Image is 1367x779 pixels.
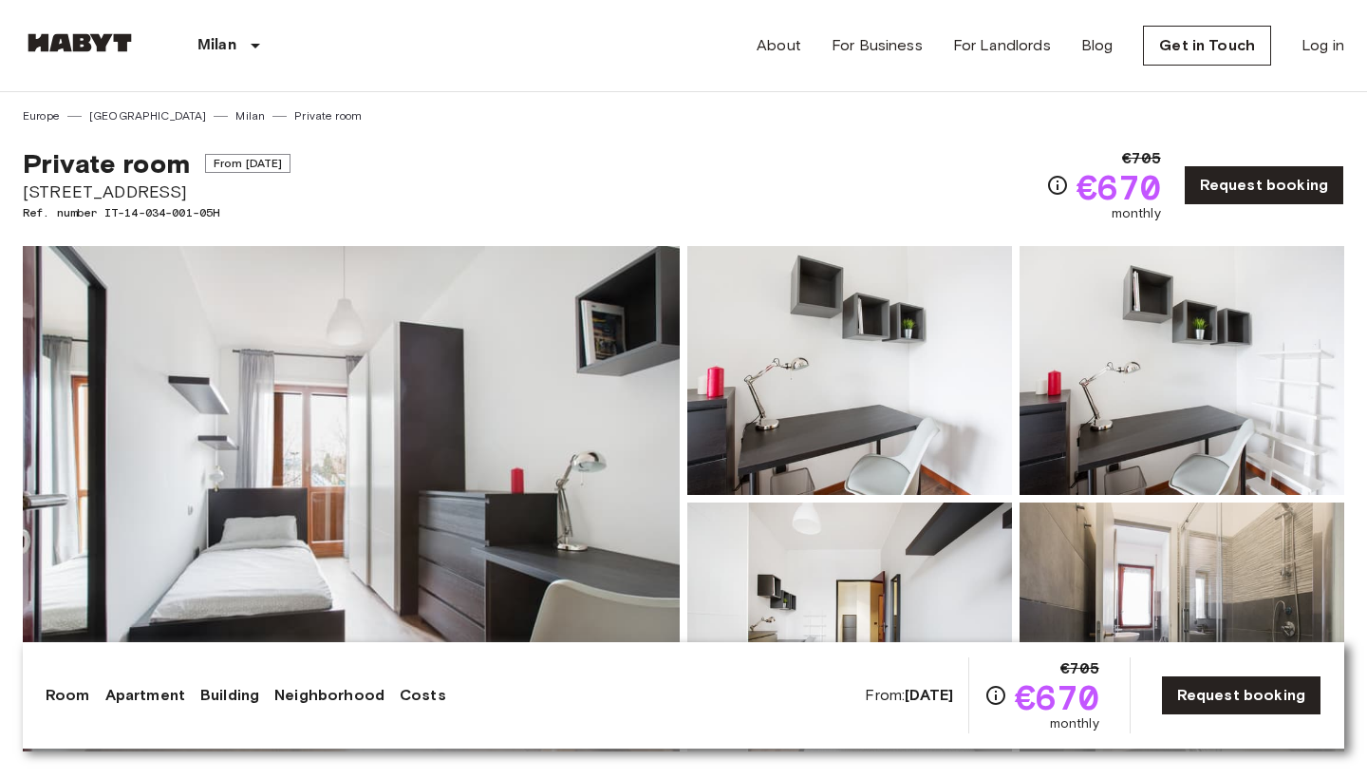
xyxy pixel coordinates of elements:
a: Neighborhood [274,684,384,707]
a: Milan [235,107,265,124]
img: Marketing picture of unit IT-14-034-001-05H [23,246,680,751]
a: Room [46,684,90,707]
a: For Business [832,34,923,57]
span: Ref. number IT-14-034-001-05H [23,204,290,221]
a: Get in Touch [1143,26,1271,66]
span: €705 [1060,657,1099,680]
a: Building [200,684,259,707]
a: Request booking [1184,165,1344,205]
img: Picture of unit IT-14-034-001-05H [1020,503,1344,751]
img: Habyt [23,33,137,52]
a: Log in [1301,34,1344,57]
img: Picture of unit IT-14-034-001-05H [1020,246,1344,495]
a: [GEOGRAPHIC_DATA] [89,107,207,124]
a: Private room [294,107,362,124]
p: Milan [197,34,236,57]
svg: Check cost overview for full price breakdown. Please note that discounts apply to new joiners onl... [984,684,1007,707]
img: Picture of unit IT-14-034-001-05H [687,503,1012,751]
a: Costs [400,684,446,707]
span: €705 [1122,147,1161,170]
b: [DATE] [905,686,953,704]
span: [STREET_ADDRESS] [23,180,290,204]
span: Private room [23,147,190,180]
a: About [757,34,801,57]
span: From [DATE] [205,154,291,173]
span: €670 [1077,170,1161,204]
a: Blog [1081,34,1114,57]
span: monthly [1112,204,1161,223]
a: Europe [23,107,60,124]
a: Apartment [105,684,185,707]
svg: Check cost overview for full price breakdown. Please note that discounts apply to new joiners onl... [1046,174,1069,197]
img: Picture of unit IT-14-034-001-05H [687,246,1012,495]
a: Request booking [1161,675,1321,715]
a: For Landlords [953,34,1051,57]
span: €670 [1015,680,1099,714]
span: From: [865,685,953,706]
span: monthly [1050,714,1099,733]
